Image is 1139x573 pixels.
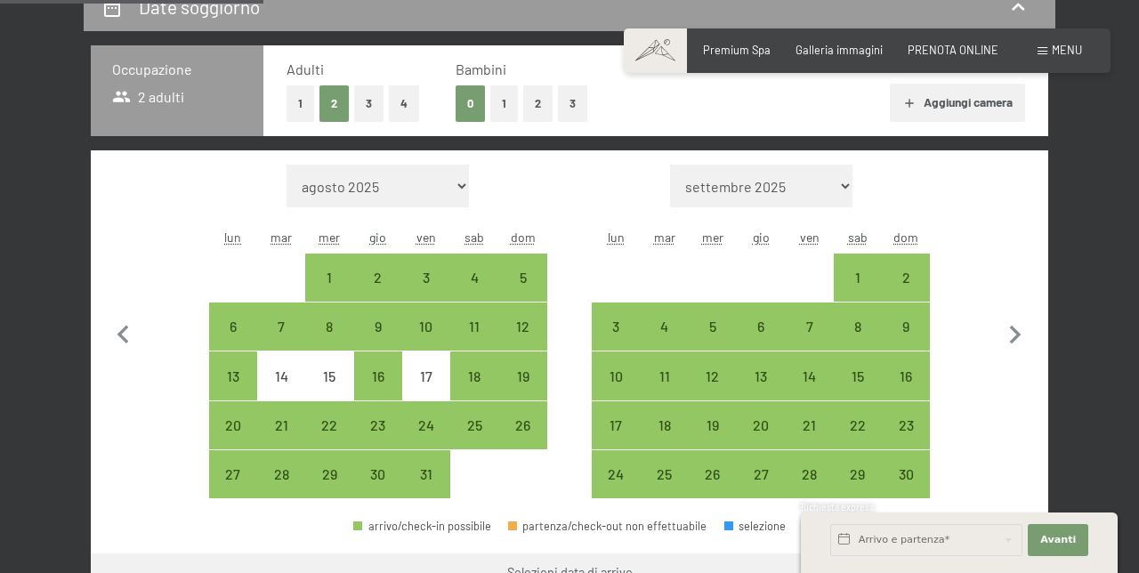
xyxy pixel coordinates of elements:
button: Avanti [1028,524,1088,556]
div: arrivo/check-in possibile [305,450,353,498]
div: arrivo/check-in possibile [450,254,498,302]
div: arrivo/check-in possibile [209,351,257,399]
div: Tue Nov 18 2025 [641,401,689,449]
div: 20 [739,418,783,463]
div: 26 [691,467,735,512]
div: Fri Oct 31 2025 [402,450,450,498]
div: Fri Nov 21 2025 [785,401,833,449]
abbr: lunedì [608,230,625,245]
div: Wed Nov 26 2025 [689,450,737,498]
div: 14 [787,369,831,414]
div: Sun Oct 05 2025 [498,254,546,302]
div: Sat Oct 04 2025 [450,254,498,302]
div: 19 [691,418,735,463]
div: partenza/check-out non effettuabile [508,521,707,532]
div: 31 [404,467,448,512]
div: Thu Oct 30 2025 [354,450,402,498]
div: arrivo/check-in possibile [641,303,689,351]
div: 10 [404,319,448,364]
div: arrivo/check-in possibile [305,401,353,449]
div: arrivo/check-in possibile [257,450,305,498]
div: arrivo/check-in possibile [882,351,930,399]
div: 17 [594,418,638,463]
div: arrivo/check-in possibile [402,303,450,351]
div: 1 [836,270,880,315]
div: arrivo/check-in possibile [882,450,930,498]
div: 24 [404,418,448,463]
div: 3 [404,270,448,315]
div: 13 [211,369,255,414]
div: 10 [594,369,638,414]
div: 23 [884,418,928,463]
div: Sat Nov 15 2025 [834,351,882,399]
div: Tue Oct 28 2025 [257,450,305,498]
a: Galleria immagini [796,43,883,57]
div: arrivo/check-in non effettuabile [257,351,305,399]
div: Sun Nov 16 2025 [882,351,930,399]
div: 22 [307,418,351,463]
div: arrivo/check-in possibile [592,351,640,399]
div: arrivo/check-in possibile [402,254,450,302]
div: Sun Oct 26 2025 [498,401,546,449]
div: Thu Oct 09 2025 [354,303,402,351]
button: Aggiungi camera [890,84,1024,123]
div: arrivo/check-in possibile [354,351,402,399]
span: Richiesta express [801,502,874,512]
div: arrivo/check-in possibile [641,401,689,449]
div: Sat Nov 08 2025 [834,303,882,351]
button: 1 [490,85,518,122]
div: Sat Oct 11 2025 [450,303,498,351]
div: arrivo/check-in possibile [882,303,930,351]
abbr: lunedì [224,230,241,245]
div: arrivo/check-in possibile [353,521,491,532]
div: arrivo/check-in possibile [834,303,882,351]
div: Sun Nov 09 2025 [882,303,930,351]
div: arrivo/check-in possibile [209,303,257,351]
div: arrivo/check-in possibile [257,401,305,449]
div: 12 [500,319,545,364]
div: arrivo/check-in possibile [834,351,882,399]
div: Sun Oct 12 2025 [498,303,546,351]
div: Sun Nov 30 2025 [882,450,930,498]
div: Tue Nov 04 2025 [641,303,689,351]
div: Wed Oct 15 2025 [305,351,353,399]
div: arrivo/check-in possibile [209,450,257,498]
abbr: mercoledì [319,230,340,245]
h3: Occupazione [112,60,242,79]
div: 6 [211,319,255,364]
div: 8 [836,319,880,364]
div: Sat Oct 25 2025 [450,401,498,449]
div: Thu Nov 20 2025 [737,401,785,449]
span: Menu [1052,43,1082,57]
div: Thu Oct 02 2025 [354,254,402,302]
div: arrivo/check-in possibile [354,401,402,449]
div: arrivo/check-in possibile [689,351,737,399]
div: 17 [404,369,448,414]
div: Tue Nov 11 2025 [641,351,689,399]
span: Bambini [456,61,506,77]
div: 21 [259,418,303,463]
button: 0 [456,85,485,122]
div: 3 [594,319,638,364]
div: 27 [739,467,783,512]
div: arrivo/check-in possibile [305,254,353,302]
div: Fri Nov 07 2025 [785,303,833,351]
div: 16 [356,369,400,414]
div: arrivo/check-in possibile [689,303,737,351]
div: Wed Oct 08 2025 [305,303,353,351]
div: Sat Oct 18 2025 [450,351,498,399]
div: arrivo/check-in non effettuabile [402,351,450,399]
div: 18 [642,418,687,463]
div: Mon Nov 03 2025 [592,303,640,351]
div: Wed Nov 12 2025 [689,351,737,399]
div: arrivo/check-in possibile [498,303,546,351]
div: 28 [259,467,303,512]
abbr: mercoledì [702,230,723,245]
div: Mon Oct 06 2025 [209,303,257,351]
div: arrivo/check-in possibile [592,401,640,449]
div: Wed Nov 05 2025 [689,303,737,351]
div: 16 [884,369,928,414]
div: 15 [836,369,880,414]
div: Fri Nov 28 2025 [785,450,833,498]
div: arrivo/check-in possibile [882,401,930,449]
